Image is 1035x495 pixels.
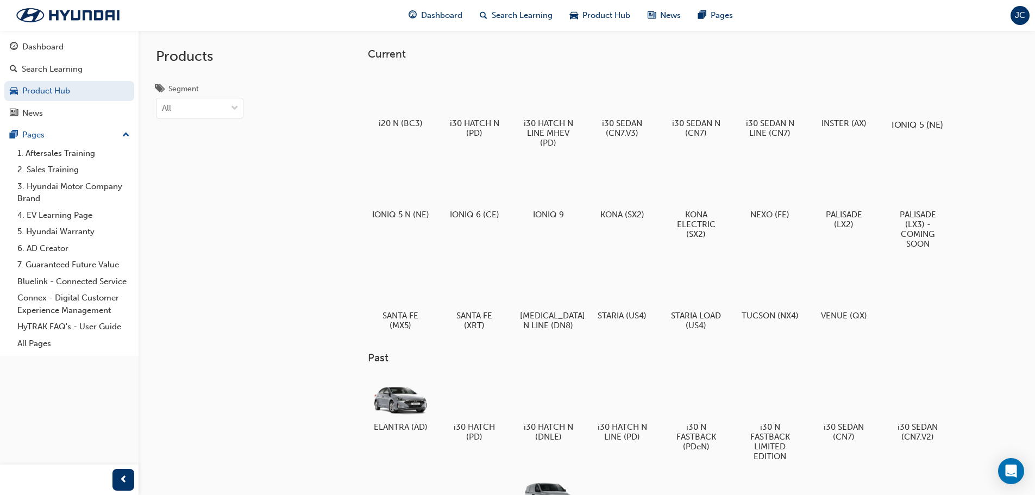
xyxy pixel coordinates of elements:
button: JC [1011,6,1030,25]
a: Product Hub [4,81,134,101]
a: i30 HATCH N (PD) [442,69,507,142]
a: i30 HATCH N LINE MHEV (PD) [516,69,581,152]
span: Dashboard [421,9,462,22]
span: search-icon [10,65,17,74]
span: news-icon [648,9,656,22]
a: i30 SEDAN N LINE (CN7) [737,69,802,142]
h5: SANTA FE (XRT) [446,311,503,330]
a: NEXO (FE) [737,160,802,223]
a: i30 N FASTBACK (PDeN) [663,373,729,456]
button: Pages [4,125,134,145]
a: HyTRAK FAQ's - User Guide [13,318,134,335]
a: car-iconProduct Hub [561,4,639,27]
a: i30 N FASTBACK LIMITED EDITION [737,373,802,466]
h5: NEXO (FE) [742,210,799,220]
a: [MEDICAL_DATA] N LINE (DN8) [516,261,581,334]
h5: i30 N FASTBACK (PDeN) [668,422,725,452]
a: i30 SEDAN (CN7.V2) [885,373,950,446]
span: guage-icon [10,42,18,52]
h5: IONIQ 5 (NE) [887,120,948,130]
a: news-iconNews [639,4,689,27]
span: up-icon [122,128,130,142]
span: News [660,9,681,22]
div: Segment [168,84,199,95]
a: i20 N (BC3) [368,69,433,132]
a: IONIQ 9 [516,160,581,223]
a: i30 HATCH N LINE (PD) [589,373,655,446]
h5: STARIA LOAD (US4) [668,311,725,330]
a: Bluelink - Connected Service [13,273,134,290]
h5: INSTER (AX) [816,118,873,128]
span: tags-icon [156,85,164,95]
a: PALISADE (LX3) - COMING SOON [885,160,950,253]
a: SANTA FE (MX5) [368,261,433,334]
a: search-iconSearch Learning [471,4,561,27]
h5: i30 SEDAN N (CN7) [668,118,725,138]
a: i30 SEDAN (CN7.V3) [589,69,655,142]
h5: i30 SEDAN (CN7) [816,422,873,442]
span: Search Learning [492,9,553,22]
div: All [162,102,171,115]
h5: i30 HATCH N LINE MHEV (PD) [520,118,577,148]
a: 4. EV Learning Page [13,207,134,224]
h5: i30 HATCH N (PD) [446,118,503,138]
a: i30 HATCH N (DNLE) [516,373,581,446]
a: KONA (SX2) [589,160,655,223]
div: Dashboard [22,41,64,53]
span: car-icon [10,86,18,96]
h5: TUCSON (NX4) [742,311,799,321]
span: Pages [711,9,733,22]
a: News [4,103,134,123]
a: VENUE (QX) [811,261,876,324]
h3: Past [368,352,985,364]
h5: i30 SEDAN (CN7.V2) [889,422,946,442]
span: prev-icon [120,473,128,487]
h5: IONIQ 9 [520,210,577,220]
button: DashboardSearch LearningProduct HubNews [4,35,134,125]
a: INSTER (AX) [811,69,876,132]
h5: i30 HATCH (PD) [446,422,503,442]
h5: KONA ELECTRIC (SX2) [668,210,725,239]
a: SANTA FE (XRT) [442,261,507,334]
h5: i30 HATCH N (DNLE) [520,422,577,442]
span: down-icon [231,102,239,116]
span: JC [1015,9,1025,22]
span: car-icon [570,9,578,22]
a: i30 HATCH (PD) [442,373,507,446]
div: Pages [22,129,45,141]
h5: SANTA FE (MX5) [372,311,429,330]
span: search-icon [480,9,487,22]
div: Open Intercom Messenger [998,458,1024,484]
span: pages-icon [698,9,706,22]
a: STARIA LOAD (US4) [663,261,729,334]
a: pages-iconPages [689,4,742,27]
h5: VENUE (QX) [816,311,873,321]
h5: i30 HATCH N LINE (PD) [594,422,651,442]
h5: i30 N FASTBACK LIMITED EDITION [742,422,799,461]
h5: KONA (SX2) [594,210,651,220]
a: Dashboard [4,37,134,57]
h5: i30 SEDAN N LINE (CN7) [742,118,799,138]
a: 5. Hyundai Warranty [13,223,134,240]
div: Search Learning [22,63,83,76]
a: ELANTRA (AD) [368,373,433,436]
a: 7. Guaranteed Future Value [13,256,134,273]
div: News [22,107,43,120]
h5: PALISADE (LX3) - COMING SOON [889,210,946,249]
h5: [MEDICAL_DATA] N LINE (DN8) [520,311,577,330]
h5: i30 SEDAN (CN7.V3) [594,118,651,138]
span: guage-icon [409,9,417,22]
h5: PALISADE (LX2) [816,210,873,229]
a: All Pages [13,335,134,352]
a: i30 SEDAN N (CN7) [663,69,729,142]
span: pages-icon [10,130,18,140]
h5: IONIQ 6 (CE) [446,210,503,220]
h5: ELANTRA (AD) [372,422,429,432]
span: Product Hub [582,9,630,22]
h5: i20 N (BC3) [372,118,429,128]
img: Trak [5,4,130,27]
a: 6. AD Creator [13,240,134,257]
a: Search Learning [4,59,134,79]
